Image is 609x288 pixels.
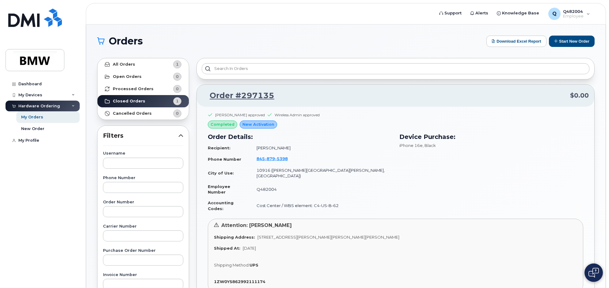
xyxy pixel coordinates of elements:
[103,273,183,277] label: Invoice Number
[257,235,399,240] span: [STREET_ADDRESS][PERSON_NAME][PERSON_NAME][PERSON_NAME]
[257,156,295,161] a: 8458795398
[103,152,183,156] label: Username
[249,263,258,267] strong: UPS
[275,112,320,117] div: Wireless Admin approved
[97,58,189,71] a: All Orders1
[221,222,292,228] span: Attention: [PERSON_NAME]
[97,83,189,95] a: Processed Orders0
[113,74,142,79] strong: Open Orders
[97,95,189,107] a: Closed Orders1
[113,99,145,104] strong: Closed Orders
[214,279,268,284] a: 1ZW0Y5862992111174
[208,145,230,150] strong: Recipient:
[103,225,183,228] label: Carrier Number
[176,74,179,79] span: 0
[588,268,599,278] img: Open chat
[243,246,256,251] span: [DATE]
[113,62,135,67] strong: All Orders
[486,36,546,47] button: Download Excel Report
[208,184,230,195] strong: Employee Number
[251,181,392,198] td: Q482004
[103,176,183,180] label: Phone Number
[208,132,392,141] h3: Order Details:
[113,111,152,116] strong: Cancelled Orders
[275,156,288,161] span: 5398
[214,279,265,284] strong: 1ZW0Y5862992111174
[265,156,275,161] span: 879
[176,98,179,104] span: 1
[214,263,249,267] span: Shipping Method:
[113,86,154,91] strong: Processed Orders
[103,131,178,140] span: Filters
[257,156,288,161] span: 845
[103,200,183,204] label: Order Number
[251,165,392,181] td: 10916 ([PERSON_NAME][GEOGRAPHIC_DATA][PERSON_NAME], [GEOGRAPHIC_DATA])
[242,121,274,127] span: New Activation
[211,121,234,127] span: completed
[251,198,392,214] td: Cost Center / WBS element: C4-US-B-62
[399,132,584,141] h3: Device Purchase:
[176,61,179,67] span: 1
[103,249,183,253] label: Purchase Order Number
[97,107,189,120] a: Cancelled Orders0
[176,86,179,92] span: 0
[208,171,234,175] strong: City of Use:
[214,246,240,251] strong: Shipped At:
[97,71,189,83] a: Open Orders0
[215,112,265,117] div: [PERSON_NAME] approved
[423,143,436,148] span: , Black
[109,36,143,46] span: Orders
[570,91,589,100] span: $0.00
[202,90,274,101] a: Order #297135
[208,157,241,162] strong: Phone Number
[251,143,392,153] td: [PERSON_NAME]
[214,235,255,240] strong: Shipping Address:
[399,143,423,148] span: iPhone 16e
[202,63,589,74] input: Search in orders
[176,110,179,116] span: 0
[549,36,595,47] button: Start New Order
[208,200,234,211] strong: Accounting Codes:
